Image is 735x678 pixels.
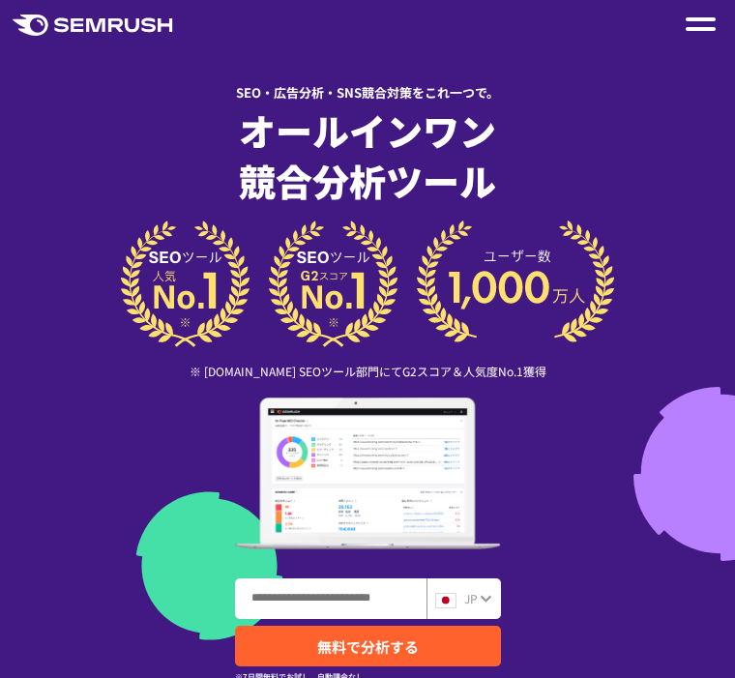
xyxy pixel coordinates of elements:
div: ※ [DOMAIN_NAME] SEOツール部門にてG2スコア＆人気度No.1獲得 [39,362,696,380]
input: ドメイン、キーワードまたはURLを入力してください [236,579,426,618]
a: 無料で分析する [235,626,501,666]
div: SEO・広告分析・SNS競合対策をこれ一つで。 [39,69,696,102]
span: 無料で分析する [317,636,419,657]
h1: オールインワン 競合分析ツール [39,105,696,206]
span: JP [464,590,478,606]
